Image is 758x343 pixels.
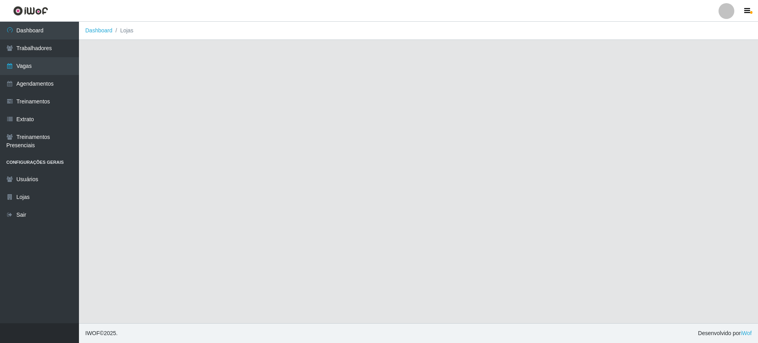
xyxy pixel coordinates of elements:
[85,330,100,336] span: IWOF
[79,22,758,40] nav: breadcrumb
[741,330,752,336] a: iWof
[85,27,113,34] a: Dashboard
[85,329,118,337] span: © 2025 .
[113,26,133,35] li: Lojas
[698,329,752,337] span: Desenvolvido por
[13,6,48,16] img: CoreUI Logo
